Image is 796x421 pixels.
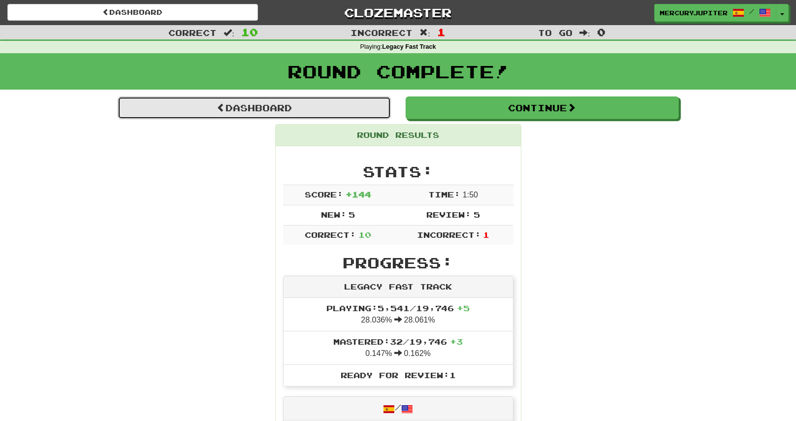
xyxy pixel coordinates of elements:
span: : [223,29,234,37]
h2: Progress: [283,255,513,271]
h2: Stats: [283,163,513,180]
div: / [284,397,513,420]
span: Ready for Review: 1 [341,370,456,380]
span: 1 : 50 [463,191,478,199]
button: Continue [406,97,679,119]
span: New: [321,210,347,219]
span: Incorrect [350,28,413,37]
span: 10 [241,26,258,38]
span: Incorrect: [417,230,481,239]
a: Dashboard [118,97,391,119]
span: 10 [358,230,371,239]
span: + 5 [457,303,470,313]
h1: Round Complete! [3,62,793,81]
strong: Legacy Fast Track [382,43,436,50]
a: Dashboard [7,4,258,21]
span: 5 [349,210,355,219]
span: Time: [428,190,460,199]
span: + 3 [450,337,463,346]
span: : [419,29,430,37]
span: Mastered: 32 / 19,746 [333,337,463,346]
li: 28.036% 28.061% [284,298,513,331]
span: To go [538,28,573,37]
span: Playing: 5,541 / 19,746 [326,303,470,313]
span: Score: [305,190,343,199]
span: 1 [437,26,446,38]
li: 0.147% 0.162% [284,331,513,365]
span: / [749,8,754,15]
span: : [579,29,590,37]
span: 1 [483,230,489,239]
span: Correct [168,28,217,37]
div: Legacy Fast Track [284,276,513,298]
span: 0 [597,26,605,38]
div: Round Results [276,125,521,146]
span: Correct: [305,230,356,239]
span: 5 [474,210,480,219]
a: Clozemaster [273,4,523,21]
span: + 144 [346,190,371,199]
a: Mercuryjupiter / [654,4,776,22]
span: Review: [426,210,471,219]
span: Mercuryjupiter [660,8,728,17]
